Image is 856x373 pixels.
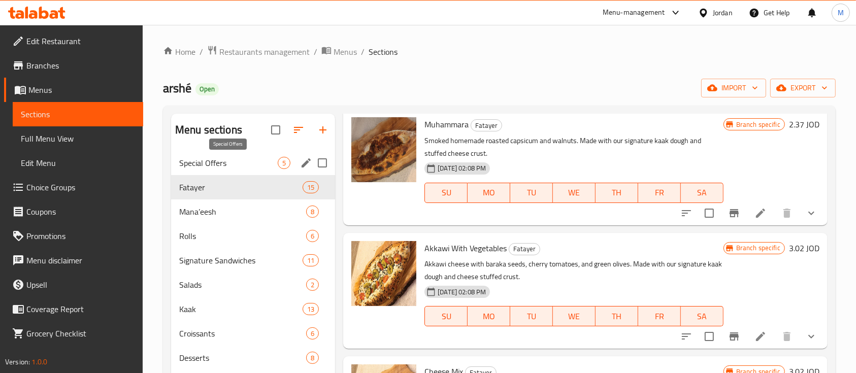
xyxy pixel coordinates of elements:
[775,201,799,225] button: delete
[351,117,416,182] img: Muhammara
[468,183,510,203] button: MO
[21,157,135,169] span: Edit Menu
[179,181,303,193] span: Fatayer
[553,183,596,203] button: WE
[306,206,319,218] div: items
[514,185,549,200] span: TU
[306,230,319,242] div: items
[303,181,319,193] div: items
[171,297,335,321] div: Kaak13
[722,201,746,225] button: Branch-specific-item
[434,163,490,173] span: [DATE] 02:08 PM
[303,304,318,314] span: 13
[26,59,135,72] span: Branches
[26,254,135,266] span: Menu disclaimer
[163,46,195,58] a: Home
[200,46,203,58] li: /
[351,241,416,306] img: Akkawi With Vegetables
[179,254,303,266] span: Signature Sandwiches
[638,183,681,203] button: FR
[789,241,819,255] h6: 3.02 JOD
[171,321,335,346] div: Croissants6
[754,207,767,219] a: Edit menu item
[681,183,723,203] button: SA
[4,273,143,297] a: Upsell
[13,126,143,151] a: Full Menu View
[722,324,746,349] button: Branch-specific-item
[471,119,502,131] div: Fatayer
[681,306,723,326] button: SA
[799,201,824,225] button: show more
[4,321,143,346] a: Grocery Checklist
[754,330,767,343] a: Edit menu item
[361,46,365,58] li: /
[510,183,553,203] button: TU
[509,243,540,255] span: Fatayer
[307,353,318,363] span: 8
[424,183,468,203] button: SU
[369,46,398,58] span: Sections
[195,85,219,93] span: Open
[171,175,335,199] div: Fatayer15
[171,273,335,297] div: Salads2
[179,230,306,242] span: Rolls
[195,83,219,95] div: Open
[424,117,469,132] span: Muhammara
[4,199,143,224] a: Coupons
[429,185,464,200] span: SU
[674,201,699,225] button: sort-choices
[732,243,784,253] span: Branch specific
[21,108,135,120] span: Sections
[701,79,766,97] button: import
[424,134,723,160] p: Smoked homemade roasted capsicum and walnuts. Made with our signature kaak dough and stuffed chee...
[306,352,319,364] div: items
[303,183,318,192] span: 15
[5,355,30,368] span: Version:
[265,119,286,141] span: Select all sections
[307,207,318,217] span: 8
[510,306,553,326] button: TU
[557,185,591,200] span: WE
[699,202,720,224] span: Select to update
[179,157,278,169] span: Special Offers
[838,7,844,18] span: M
[307,280,318,290] span: 2
[26,279,135,291] span: Upsell
[179,303,303,315] div: Kaak
[13,102,143,126] a: Sections
[306,279,319,291] div: items
[770,79,836,97] button: export
[424,306,468,326] button: SU
[642,185,677,200] span: FR
[26,303,135,315] span: Coverage Report
[472,309,506,324] span: MO
[179,352,306,364] div: Desserts
[179,327,306,340] span: Croissants
[429,309,464,324] span: SU
[26,230,135,242] span: Promotions
[307,231,318,241] span: 6
[321,45,357,58] a: Menus
[26,327,135,340] span: Grocery Checklist
[26,181,135,193] span: Choice Groups
[4,53,143,78] a: Branches
[286,118,311,142] span: Sort sections
[713,7,733,18] div: Jordan
[732,120,784,129] span: Branch specific
[638,306,681,326] button: FR
[471,120,502,131] span: Fatayer
[468,306,510,326] button: MO
[179,206,306,218] div: Mana’eesh
[179,279,306,291] span: Salads
[278,158,290,168] span: 5
[685,185,719,200] span: SA
[28,84,135,96] span: Menus
[472,185,506,200] span: MO
[709,82,758,94] span: import
[21,132,135,145] span: Full Menu View
[603,7,665,19] div: Menu-management
[278,157,290,169] div: items
[4,224,143,248] a: Promotions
